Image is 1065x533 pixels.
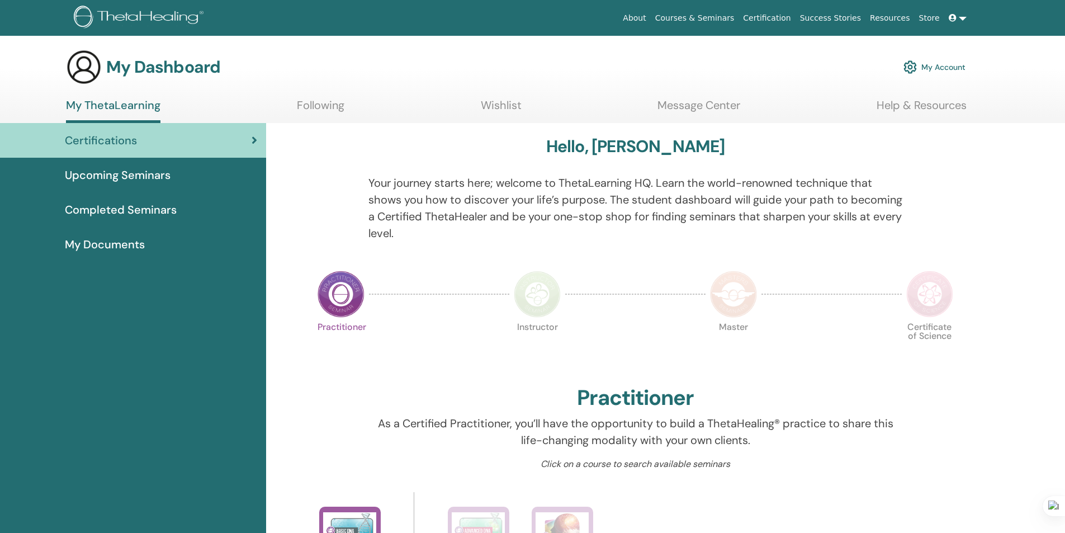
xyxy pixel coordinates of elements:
[546,136,725,157] h3: Hello, [PERSON_NAME]
[739,8,795,29] a: Certification
[915,8,944,29] a: Store
[74,6,207,31] img: logo.png
[368,174,902,242] p: Your journey starts here; welcome to ThetaLearning HQ. Learn the world-renowned technique that sh...
[618,8,650,29] a: About
[368,457,902,471] p: Click on a course to search available seminars
[66,49,102,85] img: generic-user-icon.jpg
[514,271,561,318] img: Instructor
[651,8,739,29] a: Courses & Seminars
[65,236,145,253] span: My Documents
[368,415,902,449] p: As a Certified Practitioner, you’ll have the opportunity to build a ThetaHealing® practice to sha...
[481,98,522,120] a: Wishlist
[903,58,917,77] img: cog.svg
[297,98,344,120] a: Following
[906,271,953,318] img: Certificate of Science
[318,323,365,370] p: Practitioner
[796,8,865,29] a: Success Stories
[710,271,757,318] img: Master
[106,57,220,77] h3: My Dashboard
[318,271,365,318] img: Practitioner
[66,98,160,123] a: My ThetaLearning
[65,167,171,183] span: Upcoming Seminars
[865,8,915,29] a: Resources
[65,201,177,218] span: Completed Seminars
[903,55,965,79] a: My Account
[657,98,740,120] a: Message Center
[877,98,967,120] a: Help & Resources
[65,132,137,149] span: Certifications
[906,323,953,370] p: Certificate of Science
[710,323,757,370] p: Master
[514,323,561,370] p: Instructor
[577,385,694,411] h2: Practitioner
